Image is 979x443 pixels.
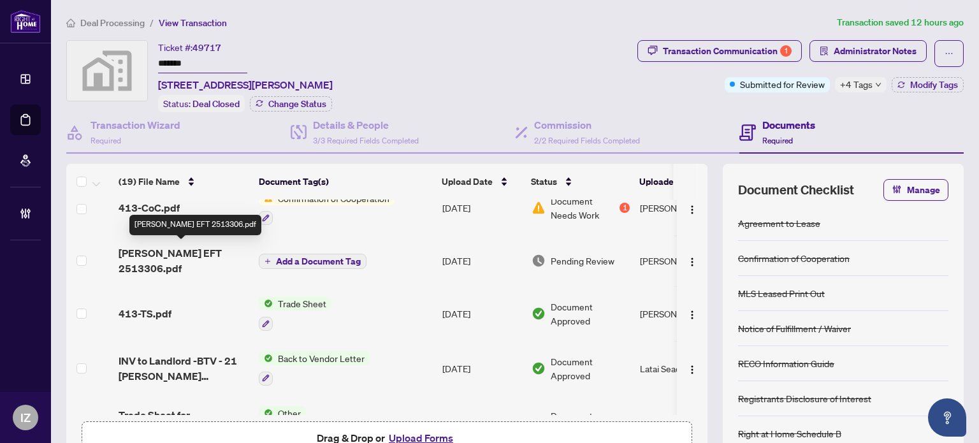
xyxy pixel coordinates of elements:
span: Change Status [268,99,326,108]
span: Document Approved [551,354,630,382]
img: logo [10,10,41,33]
button: Manage [883,179,948,201]
td: [PERSON_NAME] [635,235,730,286]
span: [PERSON_NAME] EFT 2513306.pdf [119,245,249,276]
img: Document Status [532,307,546,321]
button: Logo [682,198,702,218]
span: Deal Processing [80,17,145,29]
span: 413-CoC.pdf [119,200,180,215]
span: Submitted for Review [740,77,825,91]
span: [STREET_ADDRESS][PERSON_NAME] [158,77,333,92]
img: Logo [687,365,697,375]
span: View Transaction [159,17,227,29]
span: Document Approved [551,409,630,437]
span: Deal Closed [192,98,240,110]
th: Upload Date [437,164,526,200]
span: +4 Tags [840,77,873,92]
article: Transaction saved 12 hours ago [837,15,964,30]
td: [DATE] [437,181,526,236]
div: Registrants Disclosure of Interest [738,391,871,405]
button: Change Status [250,96,332,112]
span: Add a Document Tag [276,257,361,266]
button: Add a Document Tag [259,254,366,269]
div: Ticket #: [158,40,221,55]
th: Uploaded By [634,164,730,200]
span: 49717 [192,42,221,54]
span: home [66,18,75,27]
div: Confirmation of Cooperation [738,251,850,265]
span: Other [273,406,306,420]
div: 1 [620,203,630,213]
span: ellipsis [945,49,954,58]
span: 413-TS.pdf [119,306,171,321]
img: Document Status [532,254,546,268]
img: Logo [687,205,697,215]
span: Required [762,136,793,145]
span: 2/2 Required Fields Completed [534,136,640,145]
div: MLS Leased Print Out [738,286,825,300]
span: solution [820,47,829,55]
div: Right at Home Schedule B [738,426,841,440]
span: Upload Date [442,175,493,189]
div: [PERSON_NAME] EFT 2513306.pdf [129,215,261,235]
h4: Commission [534,117,640,133]
button: Logo [682,358,702,379]
div: RECO Information Guide [738,356,834,370]
img: Status Icon [259,406,273,420]
div: Notice of Fulfillment / Waiver [738,321,851,335]
div: Transaction Communication [663,41,792,61]
span: Trade Sheet for REFERENCE ONLY - 21 [PERSON_NAME][GEOGRAPHIC_DATA] 413.pdf [119,407,249,438]
td: [DATE] [437,286,526,341]
span: Required [91,136,121,145]
span: Manage [907,180,940,200]
span: Administrator Notes [834,41,917,61]
span: Back to Vendor Letter [273,351,370,365]
div: 1 [780,45,792,57]
button: Modify Tags [892,77,964,92]
span: plus [265,258,271,265]
td: [PERSON_NAME] [635,286,730,341]
span: INV to Landlord -BTV - 21 [PERSON_NAME][GEOGRAPHIC_DATA] 413.pdf [119,353,249,384]
h4: Documents [762,117,815,133]
div: Agreement to Lease [738,216,820,230]
button: Transaction Communication1 [637,40,802,62]
button: Status IconOther [259,406,306,440]
h4: Details & People [313,117,419,133]
img: Logo [687,258,697,268]
td: [DATE] [437,341,526,396]
th: (19) File Name [113,164,254,200]
button: Add a Document Tag [259,252,366,269]
button: Status IconBack to Vendor Letter [259,351,370,386]
h4: Transaction Wizard [91,117,180,133]
span: Status [531,175,557,189]
img: Status Icon [259,351,273,365]
button: Administrator Notes [809,40,927,62]
img: Document Status [532,361,546,375]
button: Logo [682,251,702,271]
span: Document Checklist [738,181,854,199]
div: Status: [158,95,245,112]
button: Status IconConfirmation of Cooperation [259,191,395,226]
span: IZ [20,409,31,426]
span: Trade Sheet [273,296,331,310]
span: (19) File Name [119,175,180,189]
td: [PERSON_NAME] [635,181,730,236]
img: Logo [687,310,697,320]
li: / [150,15,154,30]
button: Open asap [928,398,966,437]
img: Status Icon [259,296,273,310]
th: Document Tag(s) [254,164,437,200]
span: Document Needs Work [551,194,617,222]
th: Status [526,164,634,200]
button: Logo [682,303,702,324]
button: Status IconTrade Sheet [259,296,331,331]
span: Document Approved [551,300,630,328]
td: [DATE] [437,235,526,286]
span: down [875,82,881,88]
img: svg%3e [67,41,147,101]
img: Document Status [532,201,546,215]
td: Latai Seadat [635,341,730,396]
span: Modify Tags [910,80,958,89]
span: Pending Review [551,254,614,268]
span: 3/3 Required Fields Completed [313,136,419,145]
